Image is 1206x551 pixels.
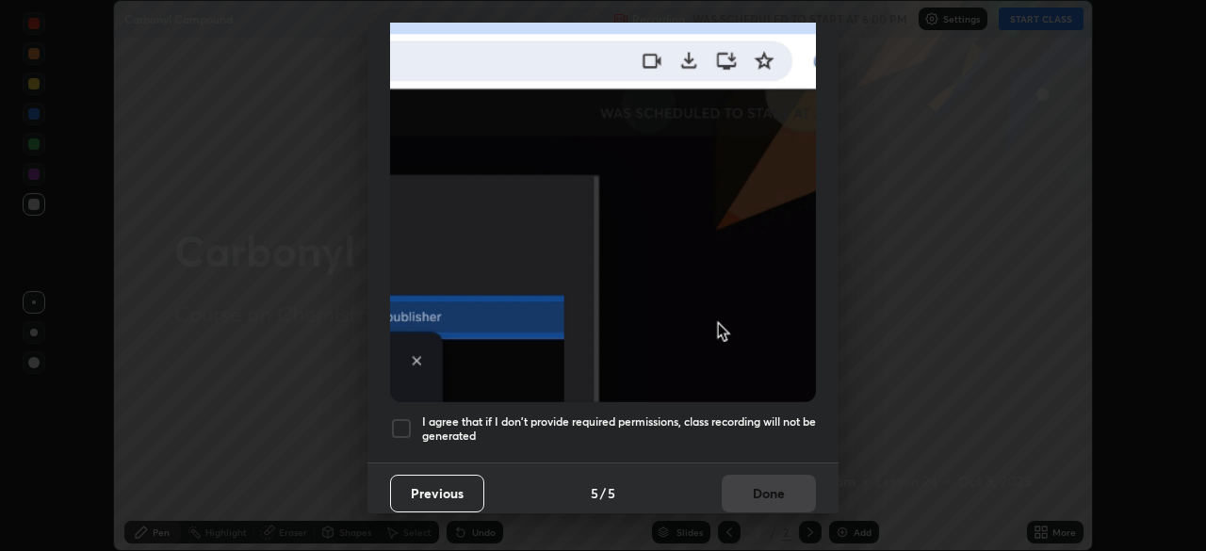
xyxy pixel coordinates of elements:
[600,483,606,503] h4: /
[390,475,484,512] button: Previous
[608,483,615,503] h4: 5
[591,483,598,503] h4: 5
[422,414,816,444] h5: I agree that if I don't provide required permissions, class recording will not be generated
